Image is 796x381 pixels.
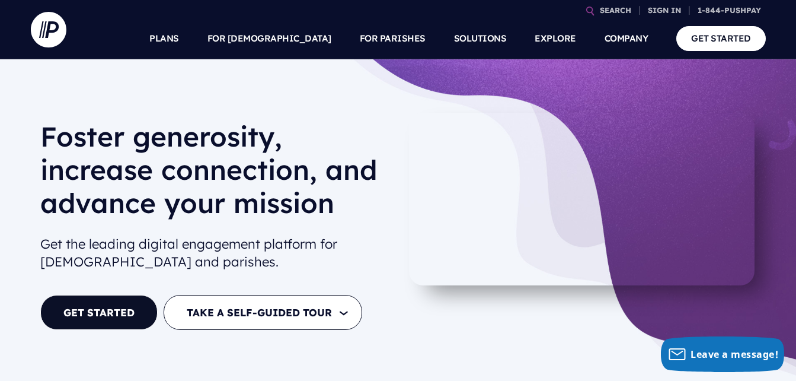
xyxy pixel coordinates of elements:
[661,336,784,372] button: Leave a message!
[454,18,507,59] a: SOLUTIONS
[40,230,389,277] h2: Get the leading digital engagement platform for [DEMOGRAPHIC_DATA] and parishes.
[676,26,766,50] a: GET STARTED
[149,18,179,59] a: PLANS
[535,18,576,59] a: EXPLORE
[207,18,331,59] a: FOR [DEMOGRAPHIC_DATA]
[40,295,158,330] a: GET STARTED
[360,18,426,59] a: FOR PARISHES
[164,295,362,330] button: TAKE A SELF-GUIDED TOUR
[690,348,778,361] span: Leave a message!
[40,120,389,229] h1: Foster generosity, increase connection, and advance your mission
[605,18,648,59] a: COMPANY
